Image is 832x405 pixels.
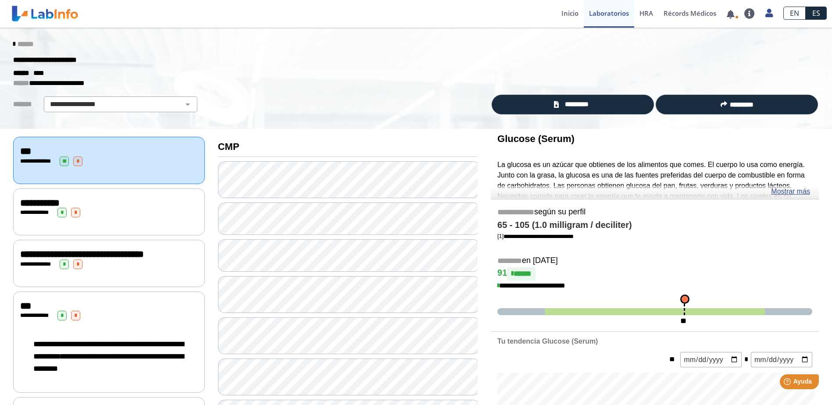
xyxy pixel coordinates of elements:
a: Mostrar más [771,186,810,197]
h5: según su perfil [497,207,812,217]
a: ES [806,7,827,20]
p: La glucosa es un azúcar que obtienes de los alimentos que comes. El cuerpo lo usa como energía. J... [497,160,812,223]
input: mm/dd/yyyy [680,352,742,367]
h4: 65 - 105 (1.0 milligram / deciliter) [497,220,812,231]
iframe: Help widget launcher [754,371,822,395]
span: HRA [639,9,653,18]
b: Glucose (Serum) [497,133,575,144]
a: EN [783,7,806,20]
h5: en [DATE] [497,256,812,266]
h4: 91 [497,267,812,281]
a: [1] [497,233,574,239]
b: Tu tendencia Glucose (Serum) [497,337,598,345]
b: CMP [218,141,239,152]
input: mm/dd/yyyy [751,352,812,367]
